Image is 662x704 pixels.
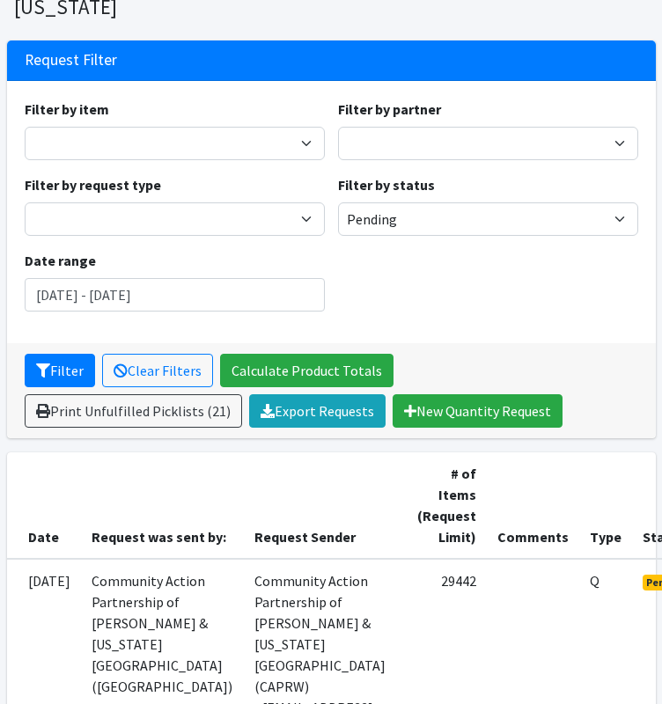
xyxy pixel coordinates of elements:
[25,174,161,195] label: Filter by request type
[220,354,394,387] a: Calculate Product Totals
[338,99,441,120] label: Filter by partner
[81,452,244,559] th: Request was sent by:
[338,174,435,195] label: Filter by status
[25,394,242,428] a: Print Unfulfilled Picklists (21)
[579,452,632,559] th: Type
[102,354,213,387] a: Clear Filters
[25,354,95,387] button: Filter
[487,452,579,559] th: Comments
[393,394,563,428] a: New Quantity Request
[25,51,117,70] h3: Request Filter
[7,452,81,559] th: Date
[244,452,407,559] th: Request Sender
[407,452,487,559] th: # of Items (Request Limit)
[249,394,386,428] a: Export Requests
[25,99,109,120] label: Filter by item
[590,572,599,590] abbr: Quantity
[25,250,96,271] label: Date range
[25,278,325,312] input: January 1, 2011 - December 31, 2011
